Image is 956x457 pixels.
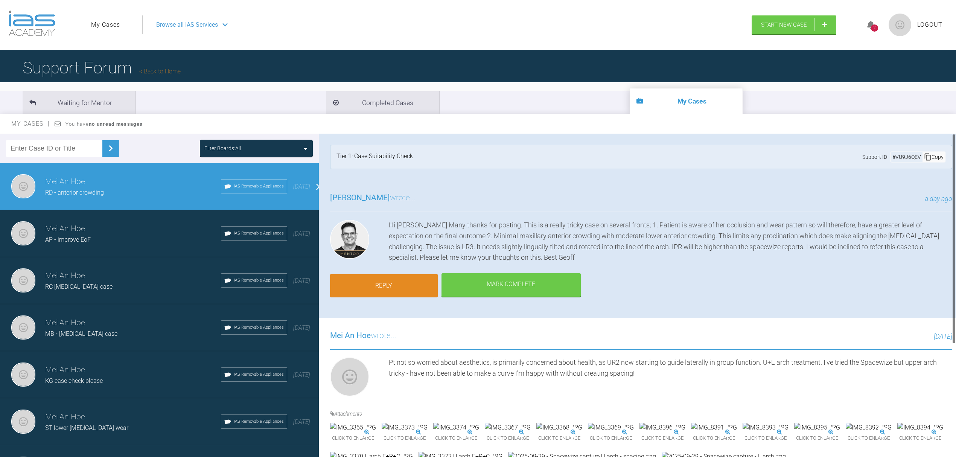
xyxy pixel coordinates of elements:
[234,324,284,331] span: IAS Removable Appliances
[204,144,241,152] div: Filter Boards: All
[293,324,310,331] span: [DATE]
[45,330,117,337] span: MB - [MEDICAL_DATA] case
[330,192,416,204] h3: wrote...
[923,152,945,162] div: Copy
[330,220,369,259] img: Geoff Stone
[743,433,789,444] span: Click to enlarge
[23,91,135,114] li: Waiting for Mentor
[11,363,35,387] img: Mei An Hoe
[11,174,35,198] img: Mei An Hoe
[934,332,952,340] span: [DATE]
[330,433,376,444] span: Click to enlarge
[330,357,369,396] img: Mei An Hoe
[293,371,310,378] span: [DATE]
[639,433,685,444] span: Click to enlarge
[45,283,113,290] span: RC [MEDICAL_DATA] case
[917,20,942,30] a: Logout
[330,331,371,340] span: Mei An Hoe
[862,153,887,161] span: Support ID
[11,221,35,245] img: Mei An Hoe
[691,433,737,444] span: Click to enlarge
[293,418,310,425] span: [DATE]
[234,371,284,378] span: IAS Removable Appliances
[891,153,923,161] div: # VU9J6QEV
[234,418,284,425] span: IAS Removable Appliances
[234,230,284,237] span: IAS Removable Appliances
[433,423,479,433] img: IMG_3374.JPG
[45,377,103,384] span: KG case check please
[897,423,943,433] img: IMG_8394.JPG
[752,15,836,34] a: Start New Case
[485,433,531,444] span: Click to enlarge
[389,357,952,399] div: Pt not so worried about aesthetics, is primarily concerned about health, as UR2 now starting to g...
[11,410,35,434] img: Mei An Hoe
[889,14,911,36] img: profile.png
[330,193,390,202] span: [PERSON_NAME]
[382,433,428,444] span: Click to enlarge
[794,423,840,433] img: IMG_8395.JPG
[45,189,104,196] span: RD - anterior crowding
[925,195,952,203] span: a day ago
[326,91,439,114] li: Completed Cases
[9,11,55,36] img: logo-light.3e3ef733.png
[156,20,218,30] span: Browse all IAS Services
[45,424,128,431] span: ST lower [MEDICAL_DATA] wear
[588,433,634,444] span: Click to enlarge
[871,24,878,32] div: 2
[433,433,479,444] span: Click to enlarge
[11,268,35,292] img: Mei An Hoe
[330,274,438,297] a: Reply
[91,20,120,30] a: My Cases
[23,55,181,81] h1: Support Forum
[382,423,428,433] img: IMG_3373.JPG
[45,364,221,376] h3: Mei An Hoe
[485,423,531,433] img: IMG_3367.JPG
[794,433,840,444] span: Click to enlarge
[536,423,582,433] img: IMG_3368.JPG
[630,88,743,114] li: My Cases
[234,277,284,284] span: IAS Removable Appliances
[293,183,310,190] span: [DATE]
[89,121,143,127] strong: no unread messages
[11,120,50,127] span: My Cases
[6,140,102,157] input: Enter Case ID or Title
[336,151,413,163] div: Tier 1: Case Suitability Check
[639,423,685,433] img: IMG_8396.JPG
[234,183,284,190] span: IAS Removable Appliances
[45,175,221,188] h3: Mei An Hoe
[330,329,396,342] h3: wrote...
[846,423,892,433] img: IMG_8392.JPG
[293,230,310,237] span: [DATE]
[897,433,943,444] span: Click to enlarge
[691,423,737,433] img: IMG_8391.JPG
[45,411,221,423] h3: Mei An Hoe
[389,220,952,263] div: Hi [PERSON_NAME] Many thanks for posting. This is a really tricky case on several fronts; 1. Pati...
[330,423,376,433] img: IMG_3365.JPG
[743,423,789,433] img: IMG_8393.JPG
[293,277,310,284] span: [DATE]
[45,317,221,329] h3: Mei An Hoe
[45,236,91,243] span: AP - improve EoF
[139,68,181,75] a: Back to Home
[330,410,952,418] h4: Attachments
[45,222,221,235] h3: Mei An Hoe
[846,433,892,444] span: Click to enlarge
[536,433,582,444] span: Click to enlarge
[65,121,143,127] span: You have
[105,142,117,154] img: chevronRight.28bd32b0.svg
[588,423,634,433] img: IMG_3369.JPG
[45,270,221,282] h3: Mei An Hoe
[441,273,581,297] div: Mark Complete
[761,21,807,28] span: Start New Case
[11,315,35,340] img: Mei An Hoe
